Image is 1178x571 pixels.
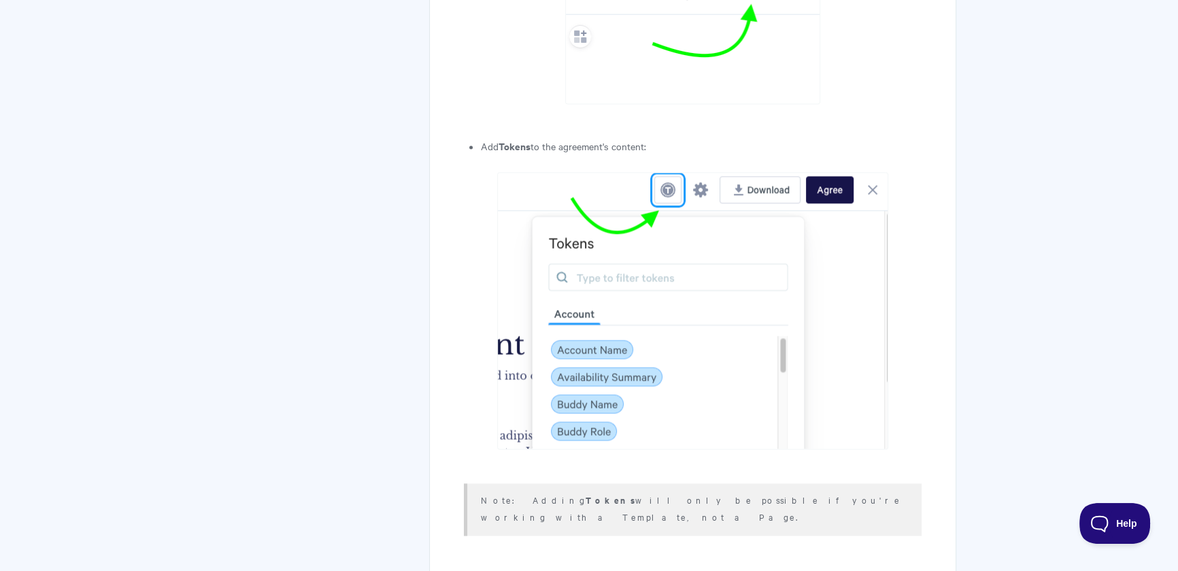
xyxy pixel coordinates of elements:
b: Tokens [586,494,635,506]
p: Note: Adding will only be possible if you're working with a Template, not a Page. [481,491,905,525]
iframe: Toggle Customer Support [1079,503,1151,544]
li: Add to the agreement's content: [481,138,922,154]
img: file-3N7YGPDdmR.png [497,172,888,449]
b: Tokens [499,139,531,153]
